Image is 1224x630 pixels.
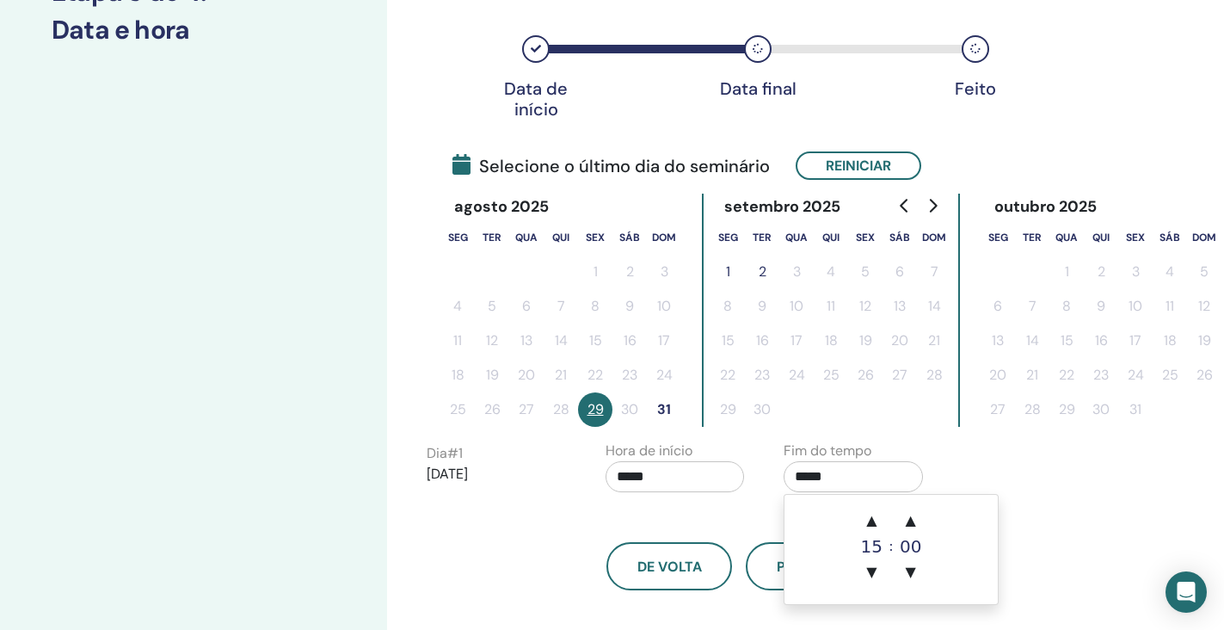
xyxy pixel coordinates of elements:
button: 26 [1187,358,1221,392]
button: 6 [981,289,1015,324]
button: 28 [1015,392,1049,427]
button: 1 [710,255,745,289]
th: segunda-feira [710,220,745,255]
th: terça-feira [475,220,509,255]
button: 4 [1153,255,1187,289]
th: segunda-feira [440,220,475,255]
button: 24 [779,358,814,392]
button: 30 [745,392,779,427]
button: 7 [544,289,578,324]
button: 31 [1118,392,1153,427]
th: domingo [917,220,951,255]
div: Feito [932,78,1018,99]
h3: Data e hora [52,15,335,46]
th: domingo [647,220,681,255]
button: 27 [981,392,1015,427]
div: : [889,503,893,590]
button: 5 [1187,255,1221,289]
th: sábado [612,220,647,255]
button: 19 [1187,324,1221,358]
button: 22 [578,358,612,392]
button: 23 [612,358,647,392]
button: 20 [981,358,1015,392]
span: ▲ [854,503,889,538]
th: sexta-feira [848,220,883,255]
button: 28 [544,392,578,427]
button: 8 [1049,289,1084,324]
th: quarta-feira [779,220,814,255]
button: 31 [647,392,681,427]
button: Próximo [746,542,871,590]
button: 23 [1084,358,1118,392]
th: terça-feira [1015,220,1049,255]
button: 15 [710,324,745,358]
div: 00 [894,538,928,555]
button: 3 [1118,255,1153,289]
button: 1 [578,255,612,289]
button: 27 [883,358,917,392]
button: 6 [509,289,544,324]
button: 30 [1084,392,1118,427]
th: terça-feira [745,220,779,255]
button: 11 [814,289,848,324]
button: 15 [578,324,612,358]
th: quarta-feira [1049,220,1084,255]
button: 29 [710,392,745,427]
button: 21 [1015,358,1049,392]
button: 14 [1015,324,1049,358]
button: 13 [509,324,544,358]
th: quinta-feira [1084,220,1118,255]
button: 10 [779,289,814,324]
button: 3 [647,255,681,289]
button: 19 [848,324,883,358]
button: 25 [814,358,848,392]
div: setembro 2025 [710,194,855,220]
button: 12 [848,289,883,324]
th: quinta-feira [814,220,848,255]
button: 30 [612,392,647,427]
button: 3 [779,255,814,289]
button: 10 [1118,289,1153,324]
button: 17 [1118,324,1153,358]
button: 23 [745,358,779,392]
button: 25 [1153,358,1187,392]
button: 25 [440,392,475,427]
button: 10 [647,289,681,324]
button: 17 [779,324,814,358]
span: De volta [637,558,702,576]
button: 12 [475,324,509,358]
span: ▲ [894,503,928,538]
button: 5 [848,255,883,289]
th: quarta-feira [509,220,544,255]
button: 8 [578,289,612,324]
button: 20 [509,358,544,392]
button: 29 [578,392,612,427]
p: [DATE] [427,464,566,485]
button: 22 [710,358,745,392]
th: sexta-feira [578,220,612,255]
button: 4 [814,255,848,289]
button: 12 [1187,289,1221,324]
button: 24 [1118,358,1153,392]
div: agosto 2025 [440,194,563,220]
button: 18 [440,358,475,392]
div: outubro 2025 [981,194,1111,220]
button: 9 [745,289,779,324]
button: 14 [917,289,951,324]
label: Hora de início [606,441,692,461]
button: 4 [440,289,475,324]
button: 9 [1084,289,1118,324]
button: 15 [1049,324,1084,358]
button: Go to next month [919,188,946,223]
span: Selecione o último dia do seminário [452,153,770,179]
th: segunda-feira [981,220,1015,255]
button: 16 [612,324,647,358]
button: 16 [1084,324,1118,358]
button: 19 [475,358,509,392]
button: 27 [509,392,544,427]
button: 8 [710,289,745,324]
button: 29 [1049,392,1084,427]
button: 14 [544,324,578,358]
button: 17 [647,324,681,358]
button: 16 [745,324,779,358]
